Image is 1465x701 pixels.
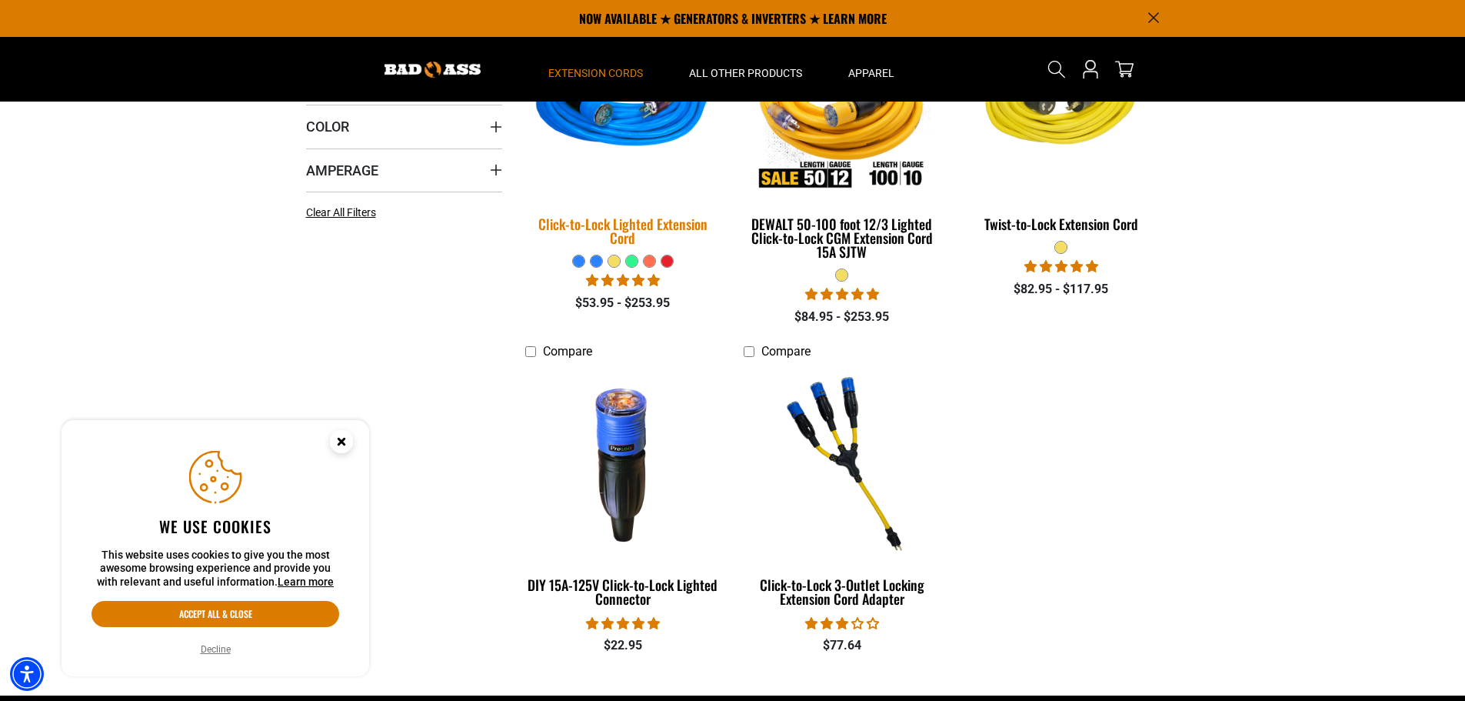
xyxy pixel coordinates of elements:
span: Clear All Filters [306,206,376,219]
span: 4.87 stars [586,273,660,288]
span: Compare [543,344,592,359]
span: Color [306,118,349,135]
aside: Cookie Consent [62,420,369,677]
img: DIY 15A-125V Click-to-Lock Lighted Connector [526,374,720,551]
img: DEWALT 50-100 foot 12/3 Lighted Click-to-Lock CGM Extension Cord 15A SJTW [745,14,939,191]
a: Open this option [1078,37,1103,102]
span: Extension Cords [548,66,643,80]
summary: All Other Products [666,37,825,102]
summary: Amperage [306,149,502,192]
button: Decline [196,642,235,657]
h2: We use cookies [92,516,339,536]
div: DIY 15A-125V Click-to-Lock Lighted Connector [525,578,721,606]
summary: Search [1044,57,1069,82]
div: Accessibility Menu [10,657,44,691]
a: DIY 15A-125V Click-to-Lock Lighted Connector DIY 15A-125V Click-to-Lock Lighted Connector [525,367,721,615]
a: Clear All Filters [306,205,382,221]
summary: Extension Cords [525,37,666,102]
div: $53.95 - $253.95 [525,294,721,312]
img: Bad Ass Extension Cords [385,62,481,78]
div: $84.95 - $253.95 [744,308,940,326]
span: 4.84 stars [805,287,879,302]
a: Click-to-Lock 3-Outlet Locking Extension Cord Adapter Click-to-Lock 3-Outlet Locking Extension Co... [744,367,940,615]
div: $82.95 - $117.95 [963,280,1159,299]
button: Accept all & close [92,601,339,627]
a: yellow Twist-to-Lock Extension Cord [963,6,1159,240]
p: This website uses cookies to give you the most awesome browsing experience and provide you with r... [92,549,339,589]
span: 4.84 stars [586,616,660,631]
img: blue [515,4,731,201]
summary: Apparel [825,37,917,102]
div: $77.64 [744,636,940,655]
span: All Other Products [689,66,802,80]
img: Click-to-Lock 3-Outlet Locking Extension Cord Adapter [745,374,939,551]
div: Click-to-Lock 3-Outlet Locking Extension Cord Adapter [744,578,940,606]
div: Twist-to-Lock Extension Cord [963,217,1159,231]
a: DEWALT 50-100 foot 12/3 Lighted Click-to-Lock CGM Extension Cord 15A SJTW DEWALT 50-100 foot 12/3... [744,6,940,268]
span: 5.00 stars [1024,259,1098,274]
div: $22.95 [525,636,721,655]
span: Compare [761,344,811,359]
div: Click-to-Lock Lighted Extension Cord [525,217,721,245]
summary: Color [306,105,502,148]
span: Apparel [848,66,894,80]
a: This website uses cookies to give you the most awesome browsing experience and provide you with r... [278,576,334,588]
span: 3.00 stars [805,616,879,631]
div: DEWALT 50-100 foot 12/3 Lighted Click-to-Lock CGM Extension Cord 15A SJTW [744,217,940,259]
span: Amperage [306,162,378,179]
button: Close this option [314,420,369,468]
a: cart [1112,60,1137,78]
a: blue Click-to-Lock Lighted Extension Cord [525,6,721,254]
img: yellow [964,14,1158,191]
